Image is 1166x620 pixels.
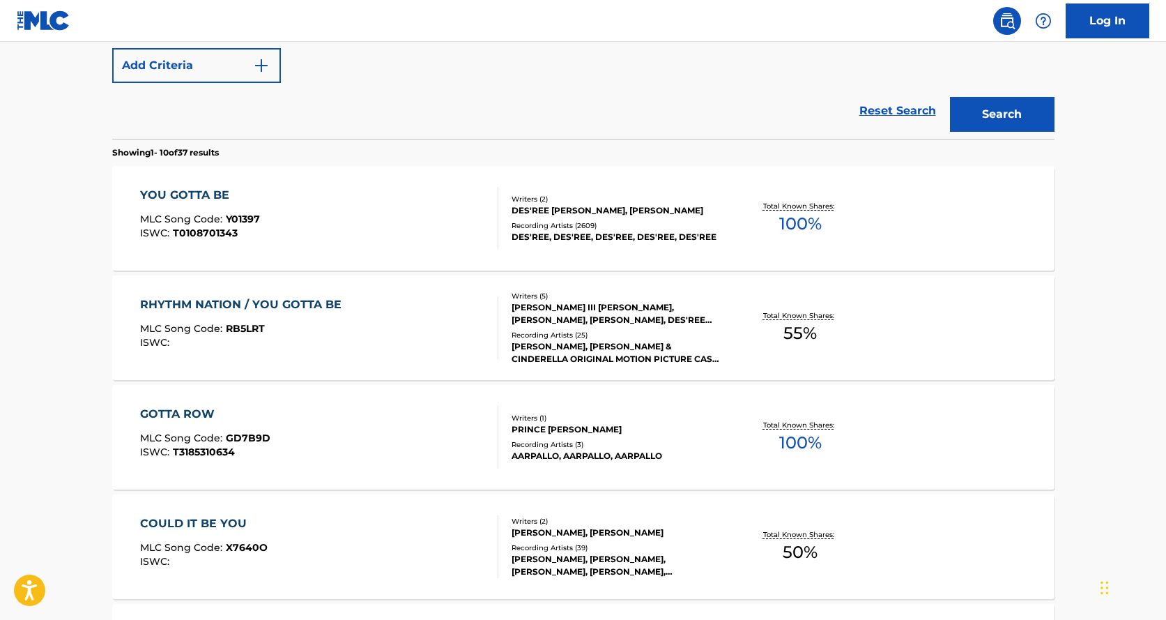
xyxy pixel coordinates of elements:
p: Total Known Shares: [763,201,838,211]
div: Writers ( 2 ) [512,516,722,527]
img: help [1035,13,1052,29]
img: 9d2ae6d4665cec9f34b9.svg [253,57,270,74]
p: Total Known Shares: [763,310,838,321]
p: Showing 1 - 10 of 37 results [112,146,219,159]
img: search [999,13,1015,29]
div: Recording Artists ( 39 ) [512,543,722,553]
span: RB5LRT [226,322,265,335]
p: Total Known Shares: [763,529,838,540]
div: Recording Artists ( 3 ) [512,439,722,450]
span: 50 % [783,540,818,565]
span: ISWC : [140,336,173,349]
div: YOU GOTTA BE [140,187,260,204]
a: GOTTA ROWMLC Song Code:GD7B9DISWC:T3185310634Writers (1)PRINCE [PERSON_NAME]Recording Artists (3)... [112,385,1054,490]
span: MLC Song Code : [140,322,226,335]
div: GOTTA ROW [140,406,270,423]
button: Add Criteria [112,48,281,83]
span: ISWC : [140,227,173,239]
iframe: Chat Widget [1096,553,1166,620]
div: DES'REE [PERSON_NAME], [PERSON_NAME] [512,204,722,217]
div: [PERSON_NAME], [PERSON_NAME], [PERSON_NAME], [PERSON_NAME], [PERSON_NAME] [512,553,722,578]
button: Search [950,97,1054,132]
a: Reset Search [852,96,943,126]
span: MLC Song Code : [140,432,226,444]
div: Recording Artists ( 2609 ) [512,220,722,231]
span: 55 % [783,321,817,346]
div: [PERSON_NAME], [PERSON_NAME] & CINDERELLA ORIGINAL MOTION PICTURE CAST, [PERSON_NAME],[PERSON_NAM... [512,340,722,365]
div: Writers ( 2 ) [512,194,722,204]
span: GD7B9D [226,432,270,444]
div: AARPALLO, AARPALLO, AARPALLO [512,450,722,462]
a: RHYTHM NATION / YOU GOTTA BEMLC Song Code:RB5LRTISWC:Writers (5)[PERSON_NAME] III [PERSON_NAME], ... [112,275,1054,380]
span: MLC Song Code : [140,541,226,554]
div: DES'REE, DES'REE, DES'REE, DES'REE, DES'REE [512,231,722,243]
span: Y01397 [226,213,260,225]
span: 100 % [779,211,822,236]
a: COULD IT BE YOUMLC Song Code:X7640OISWC:Writers (2)[PERSON_NAME], [PERSON_NAME]Recording Artists ... [112,494,1054,599]
div: COULD IT BE YOU [140,515,268,532]
div: [PERSON_NAME], [PERSON_NAME] [512,527,722,539]
div: Writers ( 5 ) [512,291,722,301]
a: YOU GOTTA BEMLC Song Code:Y01397ISWC:T0108701343Writers (2)DES'REE [PERSON_NAME], [PERSON_NAME]Re... [112,166,1054,271]
span: ISWC : [140,446,173,458]
span: X7640O [226,541,268,554]
div: Help [1029,7,1057,35]
span: T0108701343 [173,227,238,239]
div: Writers ( 1 ) [512,413,722,423]
a: Public Search [993,7,1021,35]
img: MLC Logo [17,10,70,31]
span: 100 % [779,430,822,455]
div: PRINCE [PERSON_NAME] [512,423,722,436]
div: Drag [1100,567,1109,609]
div: Recording Artists ( 25 ) [512,330,722,340]
div: RHYTHM NATION / YOU GOTTA BE [140,296,348,313]
span: MLC Song Code : [140,213,226,225]
span: T3185310634 [173,446,235,458]
p: Total Known Shares: [763,420,838,430]
div: [PERSON_NAME] III [PERSON_NAME], [PERSON_NAME], [PERSON_NAME], DES'REE [PERSON_NAME], [PERSON_NAME] [512,301,722,326]
a: Log In [1066,3,1149,38]
span: ISWC : [140,555,173,568]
